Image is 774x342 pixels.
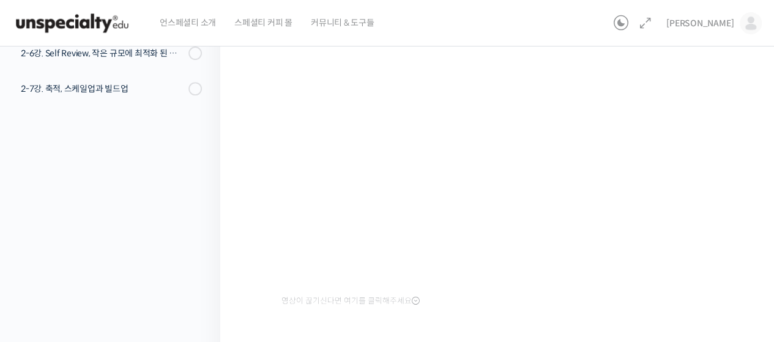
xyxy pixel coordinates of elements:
[158,240,235,271] a: 설정
[4,240,81,271] a: 홈
[21,46,185,60] div: 2-6강. Self Review, 작은 규모에 최적화 된 인사 관리
[21,82,185,95] div: 2-7강. 축적, 스케일업과 빌드업
[39,259,46,269] span: 홈
[189,259,204,269] span: 설정
[281,296,420,306] span: 영상이 끊기신다면 여기를 클릭해주세요
[666,18,734,29] span: [PERSON_NAME]
[112,259,127,269] span: 대화
[81,240,158,271] a: 대화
